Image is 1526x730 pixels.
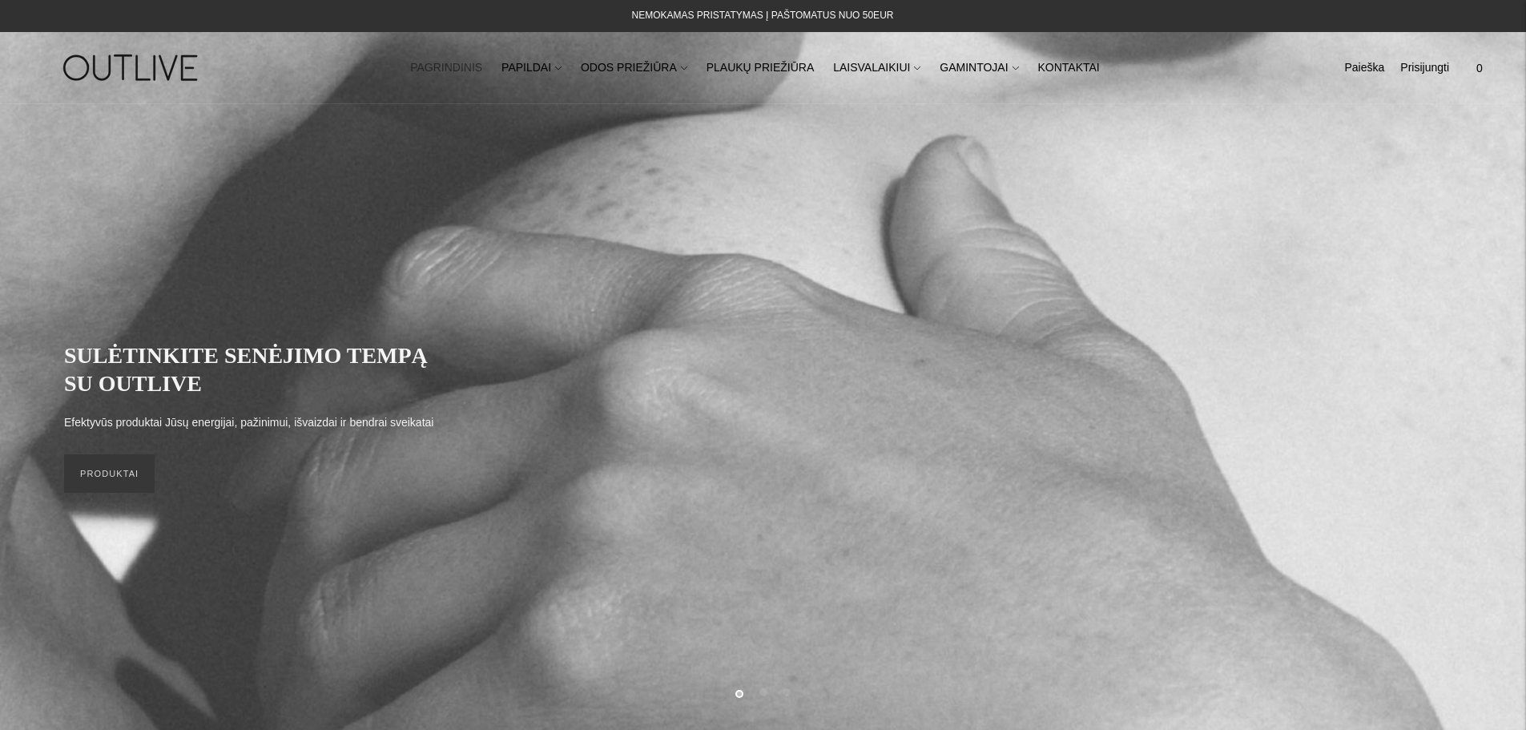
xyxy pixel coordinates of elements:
button: Move carousel to slide 2 [759,688,767,696]
a: 0 [1465,50,1494,86]
a: ODOS PRIEŽIŪRA [581,50,687,86]
div: NEMOKAMAS PRISTATYMAS Į PAŠTOMATUS NUO 50EUR [632,6,894,26]
a: PLAUKŲ PRIEŽIŪRA [707,50,815,86]
h2: SULĖTINKITE SENĖJIMO TEMPĄ SU OUTLIVE [64,341,449,397]
a: PAGRINDINIS [410,50,482,86]
span: 0 [1468,57,1491,79]
a: LAISVALAIKIUI [833,50,920,86]
a: PAPILDAI [501,50,562,86]
a: Prisijungti [1400,50,1449,86]
a: KONTAKTAI [1037,50,1099,86]
button: Move carousel to slide 3 [783,688,791,696]
a: Paieška [1344,50,1384,86]
a: GAMINTOJAI [940,50,1018,86]
p: Efektyvūs produktai Jūsų energijai, pažinimui, išvaizdai ir bendrai sveikatai [64,413,433,433]
img: OUTLIVE [32,40,232,95]
button: Move carousel to slide 1 [735,690,743,698]
a: PRODUKTAI [64,454,155,493]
